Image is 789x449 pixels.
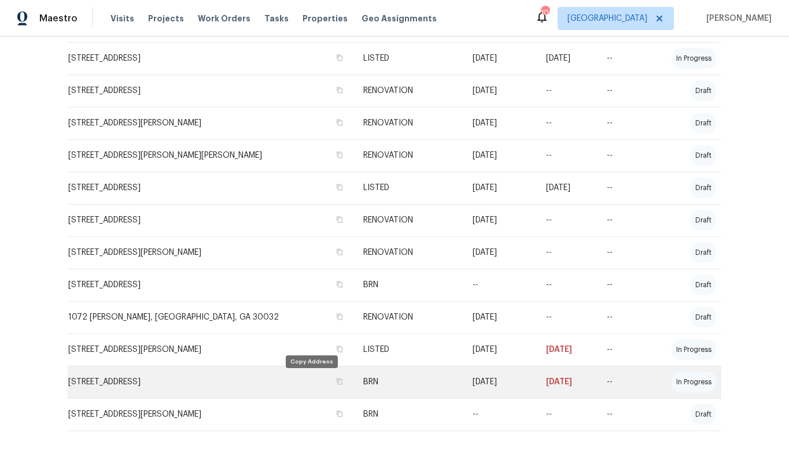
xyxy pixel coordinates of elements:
[354,172,463,204] td: LISTED
[68,366,354,398] td: [STREET_ADDRESS]
[68,236,354,269] td: [STREET_ADDRESS][PERSON_NAME]
[264,14,289,23] span: Tasks
[463,301,537,333] td: [DATE]
[334,182,345,192] button: Copy Address
[354,75,463,107] td: RENOVATION
[463,236,537,269] td: [DATE]
[68,301,354,333] td: 1072 [PERSON_NAME], [GEOGRAPHIC_DATA], GA 30032
[303,13,348,24] span: Properties
[354,204,463,236] td: RENOVATION
[598,42,646,75] td: --
[567,13,647,24] span: [GEOGRAPHIC_DATA]
[463,75,537,107] td: [DATE]
[463,204,537,236] td: [DATE]
[354,269,463,301] td: BRN
[691,404,716,425] div: draft
[463,172,537,204] td: [DATE]
[691,177,716,198] div: draft
[463,107,537,139] td: [DATE]
[110,13,134,24] span: Visits
[598,398,646,431] td: --
[68,204,354,236] td: [STREET_ADDRESS]
[198,13,250,24] span: Work Orders
[691,113,716,133] div: draft
[537,366,598,398] td: [DATE]
[68,333,354,366] td: [STREET_ADDRESS][PERSON_NAME]
[598,75,646,107] td: --
[334,247,345,257] button: Copy Address
[691,145,716,166] div: draft
[537,269,598,301] td: --
[537,172,598,204] td: [DATE]
[68,107,354,139] td: [STREET_ADDRESS][PERSON_NAME]
[334,150,345,160] button: Copy Address
[68,398,354,431] td: [STREET_ADDRESS][PERSON_NAME]
[334,344,345,354] button: Copy Address
[598,333,646,366] td: --
[537,236,598,269] td: --
[463,42,537,75] td: [DATE]
[334,117,345,128] button: Copy Address
[463,366,537,398] td: [DATE]
[537,75,598,107] td: --
[537,301,598,333] td: --
[672,372,716,392] div: in progress
[39,13,78,24] span: Maestro
[334,279,345,290] button: Copy Address
[68,269,354,301] td: [STREET_ADDRESS]
[598,139,646,172] td: --
[334,409,345,419] button: Copy Address
[354,236,463,269] td: RENOVATION
[68,139,354,172] td: [STREET_ADDRESS][PERSON_NAME][PERSON_NAME]
[537,333,598,366] td: [DATE]
[598,366,646,398] td: --
[537,204,598,236] td: --
[598,172,646,204] td: --
[334,311,345,322] button: Copy Address
[354,139,463,172] td: RENOVATION
[598,269,646,301] td: --
[334,53,345,63] button: Copy Address
[463,269,537,301] td: --
[463,333,537,366] td: [DATE]
[598,236,646,269] td: --
[672,48,716,69] div: in progress
[68,75,354,107] td: [STREET_ADDRESS]
[334,85,345,95] button: Copy Address
[702,13,772,24] span: [PERSON_NAME]
[354,398,463,431] td: BRN
[598,301,646,333] td: --
[354,366,463,398] td: BRN
[537,42,598,75] td: [DATE]
[463,398,537,431] td: --
[463,139,537,172] td: [DATE]
[334,214,345,225] button: Copy Address
[354,301,463,333] td: RENOVATION
[148,13,184,24] span: Projects
[598,204,646,236] td: --
[691,242,716,263] div: draft
[537,398,598,431] td: --
[354,333,463,366] td: LISTED
[598,107,646,139] td: --
[537,107,598,139] td: --
[672,339,716,360] div: in progress
[541,7,549,18] div: 100
[354,107,463,139] td: RENOVATION
[691,307,716,328] div: draft
[354,42,463,75] td: LISTED
[691,210,716,231] div: draft
[691,80,716,101] div: draft
[537,139,598,172] td: --
[68,42,354,75] td: [STREET_ADDRESS]
[362,13,437,24] span: Geo Assignments
[68,172,354,204] td: [STREET_ADDRESS]
[691,274,716,295] div: draft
